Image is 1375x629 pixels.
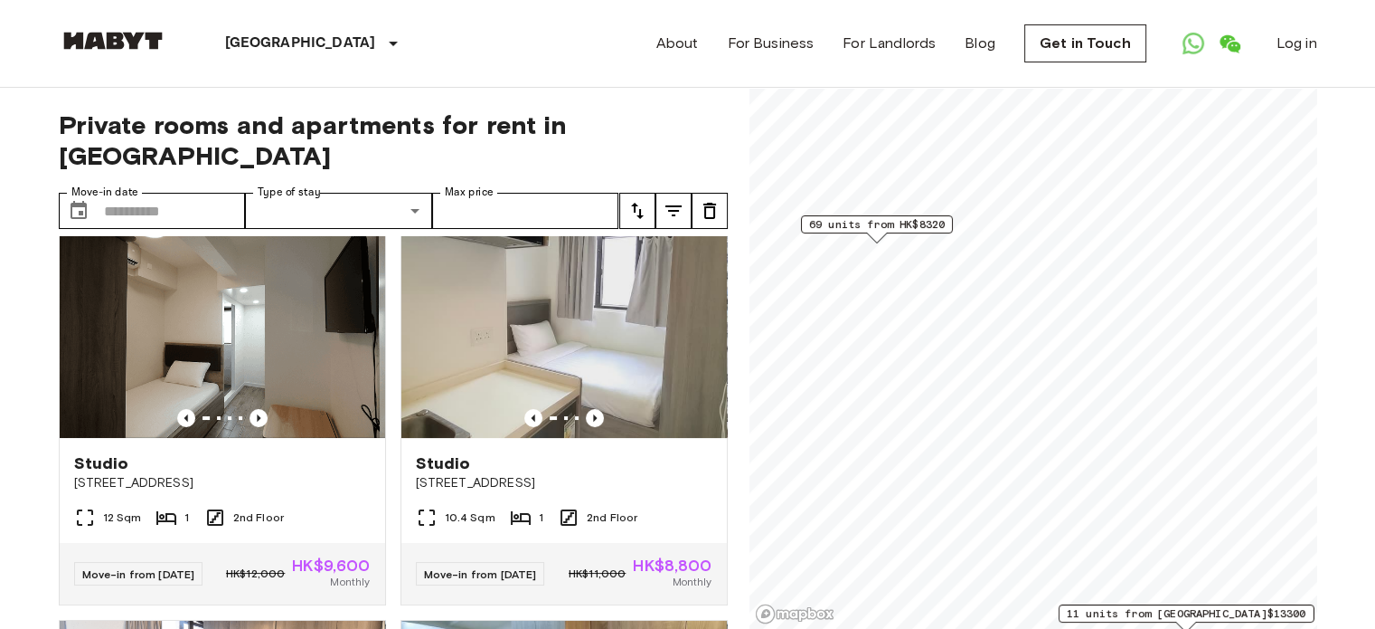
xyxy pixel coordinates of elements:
p: [GEOGRAPHIC_DATA] [225,33,376,54]
a: Marketing picture of unit HK-01-067-008-01Previous imagePrevious imageStudio[STREET_ADDRESS]10.4 ... [400,220,728,605]
button: Previous image [586,409,604,427]
a: Get in Touch [1024,24,1146,62]
span: 2nd Floor [233,510,284,526]
span: Private rooms and apartments for rent in [GEOGRAPHIC_DATA] [59,110,728,171]
span: HK$9,600 [292,558,370,574]
img: Habyt [59,32,167,50]
label: Type of stay [258,185,321,200]
label: Move-in date [71,185,138,200]
span: 69 units from HK$8320 [808,216,944,233]
a: For Business [727,33,814,54]
span: Studio [74,453,129,474]
img: Marketing picture of unit HK_01-067-001-01 [60,221,385,438]
label: Max price [445,185,494,200]
span: HK$12,000 [226,566,285,582]
span: [STREET_ADDRESS] [416,474,712,492]
button: Previous image [524,409,542,427]
a: Open WeChat [1211,25,1248,62]
span: 1 [539,510,543,526]
a: Mapbox logo [755,604,834,624]
span: [STREET_ADDRESS] [74,474,371,492]
a: About [656,33,699,54]
button: tune [692,193,728,229]
span: Monthly [672,574,711,590]
span: Studio [416,453,471,474]
span: HK$11,000 [569,566,626,582]
button: Previous image [177,409,195,427]
a: Blog [965,33,995,54]
span: 11 units from [GEOGRAPHIC_DATA]$13300 [1066,605,1305,622]
span: Move-in from [DATE] [424,567,537,581]
span: Monthly [330,574,370,590]
button: Previous image [250,409,268,427]
a: Open WhatsApp [1175,25,1211,62]
button: Choose date [61,193,97,229]
a: For Landlords [843,33,936,54]
div: Map marker [800,215,952,243]
img: Marketing picture of unit HK-01-067-008-01 [401,221,727,438]
span: 1 [184,510,189,526]
span: HK$8,800 [633,558,711,574]
button: tune [655,193,692,229]
span: 10.4 Sqm [445,510,495,526]
span: 2nd Floor [587,510,637,526]
span: 12 Sqm [103,510,142,526]
a: Marketing picture of unit HK_01-067-001-01Previous imagePrevious imageStudio[STREET_ADDRESS]12 Sq... [59,220,386,605]
a: Log in [1276,33,1317,54]
button: tune [619,193,655,229]
span: Move-in from [DATE] [82,567,195,581]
